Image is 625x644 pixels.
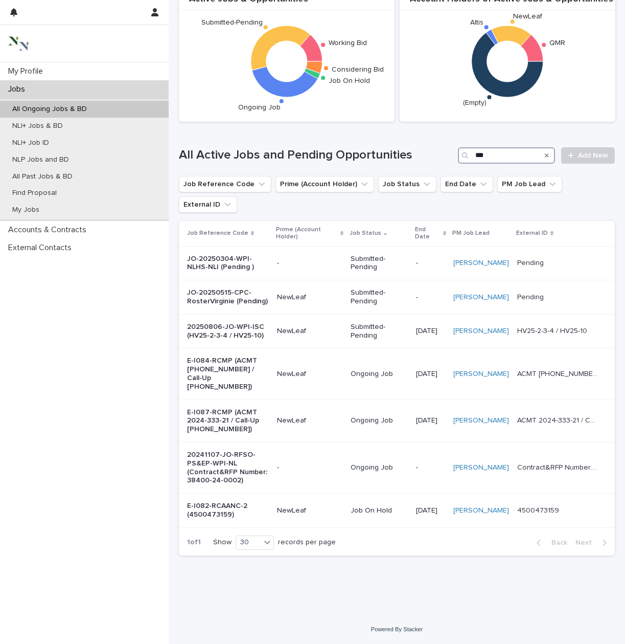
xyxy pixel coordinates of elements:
[179,348,615,399] tr: E-I084-RCMP (ACMT [PHONE_NUMBER] / Call-Up [PHONE_NUMBER])NewLeafOngoing Job[DATE][PERSON_NAME] A...
[277,293,342,302] p: NewLeaf
[4,66,51,76] p: My Profile
[416,416,445,425] p: [DATE]
[239,104,281,112] text: Ongoing Job
[415,224,441,243] p: End Date
[517,414,600,425] p: ACMT 2024-333-21 / Call-Up 7274948
[187,357,269,391] p: E-I084-RCMP (ACMT [PHONE_NUMBER] / Call-Up [PHONE_NUMBER])
[4,105,95,114] p: All Ongoing Jobs & BD
[179,280,615,315] tr: JO-20250515-CPC-RosterVirginie (Pending)NewLeafSubmitted-Pending-[PERSON_NAME] PendingPending
[4,172,81,181] p: All Past Jobs & BD
[187,228,248,239] p: Job Reference Code
[4,84,33,94] p: Jobs
[517,461,600,472] p: Contract&RFP Number: 38400-24-0002
[517,325,589,336] p: HV25-2-3-4 / HV25-10
[329,77,370,84] text: Job On Hold
[179,196,237,213] button: External ID
[561,147,615,164] a: Add New
[187,502,269,519] p: E-I082-RCAANC-2 (4500473159)
[545,539,567,546] span: Back
[575,539,598,546] span: Next
[4,225,95,235] p: Accounts & Contracts
[4,189,65,197] p: Find Proposal
[351,255,408,272] p: Submitted-Pending
[276,224,338,243] p: Prime (Account Holder)
[179,314,615,348] tr: 20250806-JO-WPI-ISC (HV25-2-3-4 / HV25-10)NewLeafSubmitted-Pending[DATE][PERSON_NAME] HV25-2-3-4 ...
[571,538,615,547] button: Next
[517,504,561,515] p: 4500473159
[351,463,408,472] p: Ongoing Job
[416,293,445,302] p: -
[187,255,269,272] p: JO-20250304-WPI-NLHS-NLI (Pending )
[516,228,548,239] p: External ID
[416,327,445,336] p: [DATE]
[528,538,571,547] button: Back
[187,451,269,485] p: 20241107-JO-RFSO-PS&EP-WPI-NL (Contract&RFP Number: 38400-24-0002)
[179,399,615,442] tr: E-I087-RCMP (ACMT 2024-333-21 / Call-Up [PHONE_NUMBER])NewLeafOngoing Job[DATE][PERSON_NAME] ACMT...
[187,408,269,434] p: E-I087-RCMP (ACMT 2024-333-21 / Call-Up [PHONE_NUMBER])
[187,323,269,340] p: 20250806-JO-WPI-ISC (HV25-2-3-4 / HV25-10)
[351,370,408,379] p: Ongoing Job
[351,506,408,515] p: Job On Hold
[416,370,445,379] p: [DATE]
[4,206,48,214] p: My Jobs
[458,147,555,164] input: Search
[351,416,408,425] p: Ongoing Job
[179,494,615,528] tr: E-I082-RCAANC-2 (4500473159)NewLeafJob On Hold[DATE][PERSON_NAME] 45004731594500473159
[453,416,509,425] a: [PERSON_NAME]
[179,148,454,163] h1: All Active Jobs and Pending Opportunities
[371,626,423,632] a: Powered By Stacker
[179,246,615,280] tr: JO-20250304-WPI-NLHS-NLI (Pending )-Submitted-Pending-[PERSON_NAME] PendingPending
[350,228,381,239] p: Job Status
[517,257,546,268] p: Pending
[378,176,436,192] button: Job Status
[453,293,509,302] a: [PERSON_NAME]
[453,506,509,515] a: [PERSON_NAME]
[453,463,509,472] a: [PERSON_NAME]
[517,368,600,379] p: ACMT 2023-333-122 / Call-Up 7273816
[277,506,342,515] p: NewLeaf
[277,370,342,379] p: NewLeaf
[4,139,57,147] p: NLI+ Job ID
[497,176,562,192] button: PM Job Lead
[453,370,509,379] a: [PERSON_NAME]
[549,39,565,47] text: QMR
[4,156,77,164] p: NLP Jobs and BD
[277,416,342,425] p: NewLeaf
[8,33,29,54] img: 3bAFpBnQQY6ys9Fa9hsD
[351,288,408,306] p: Submitted-Pending
[236,537,261,548] div: 30
[441,176,493,192] button: End Date
[416,506,445,515] p: [DATE]
[275,176,374,192] button: Prime (Account Holder)
[470,19,483,27] text: Altis
[213,538,232,547] p: Show
[329,39,367,47] text: Working Bid
[179,530,209,555] p: 1 of 1
[187,288,269,306] p: JO-20250515-CPC-RosterVirginie (Pending)
[578,152,608,159] span: Add New
[453,259,509,268] a: [PERSON_NAME]
[416,463,445,472] p: -
[416,259,445,268] p: -
[277,463,342,472] p: -
[463,100,487,107] text: (Empty)
[513,13,543,20] text: NewLeaf
[452,228,490,239] p: PM Job Lead
[277,259,342,268] p: -
[453,327,509,336] a: [PERSON_NAME]
[179,442,615,493] tr: 20241107-JO-RFSO-PS&EP-WPI-NL (Contract&RFP Number: 38400-24-0002)-Ongoing Job-[PERSON_NAME] Cont...
[517,291,546,302] p: Pending
[4,243,80,253] p: External Contacts
[179,176,271,192] button: Job Reference Code
[4,122,71,130] p: NLI+ Jobs & BD
[201,19,263,27] text: Submitted-Pending
[332,66,384,74] text: Considering Bid
[278,538,336,547] p: records per page
[277,327,342,336] p: NewLeaf
[351,323,408,340] p: Submitted-Pending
